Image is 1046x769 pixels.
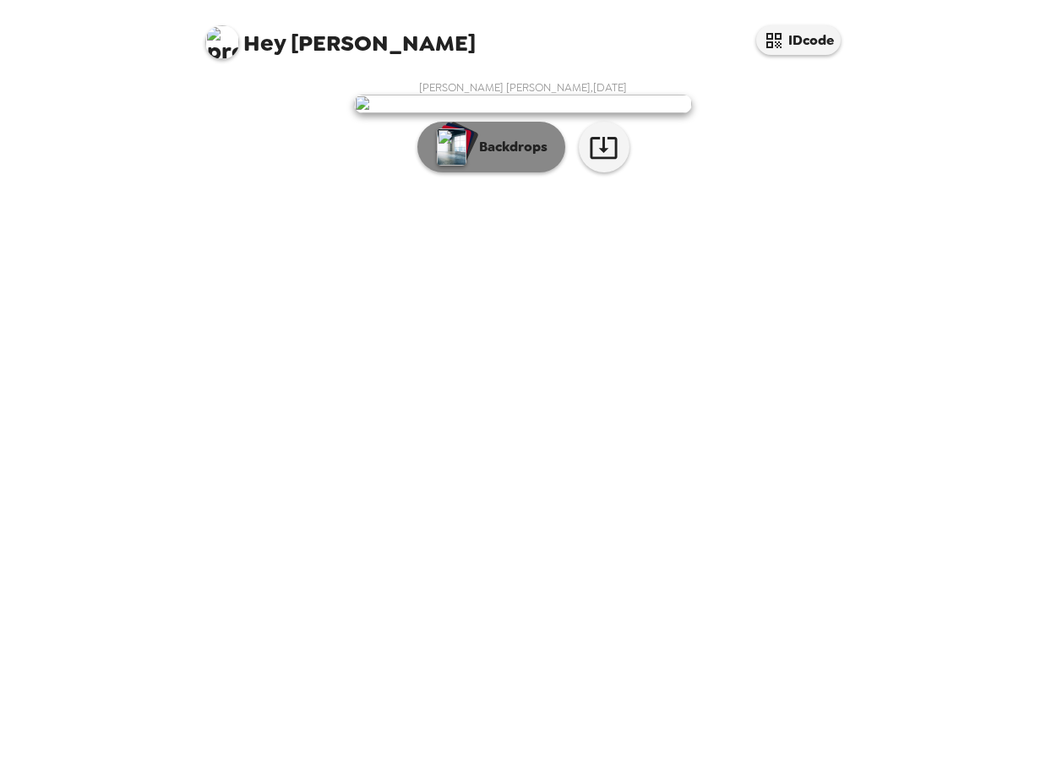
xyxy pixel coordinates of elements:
img: profile pic [205,25,239,59]
button: IDcode [756,25,841,55]
button: Backdrops [417,122,565,172]
span: [PERSON_NAME] [205,17,476,55]
p: Backdrops [471,137,548,157]
img: user [354,95,692,113]
span: [PERSON_NAME] [PERSON_NAME] , [DATE] [419,80,627,95]
span: Hey [243,28,286,58]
